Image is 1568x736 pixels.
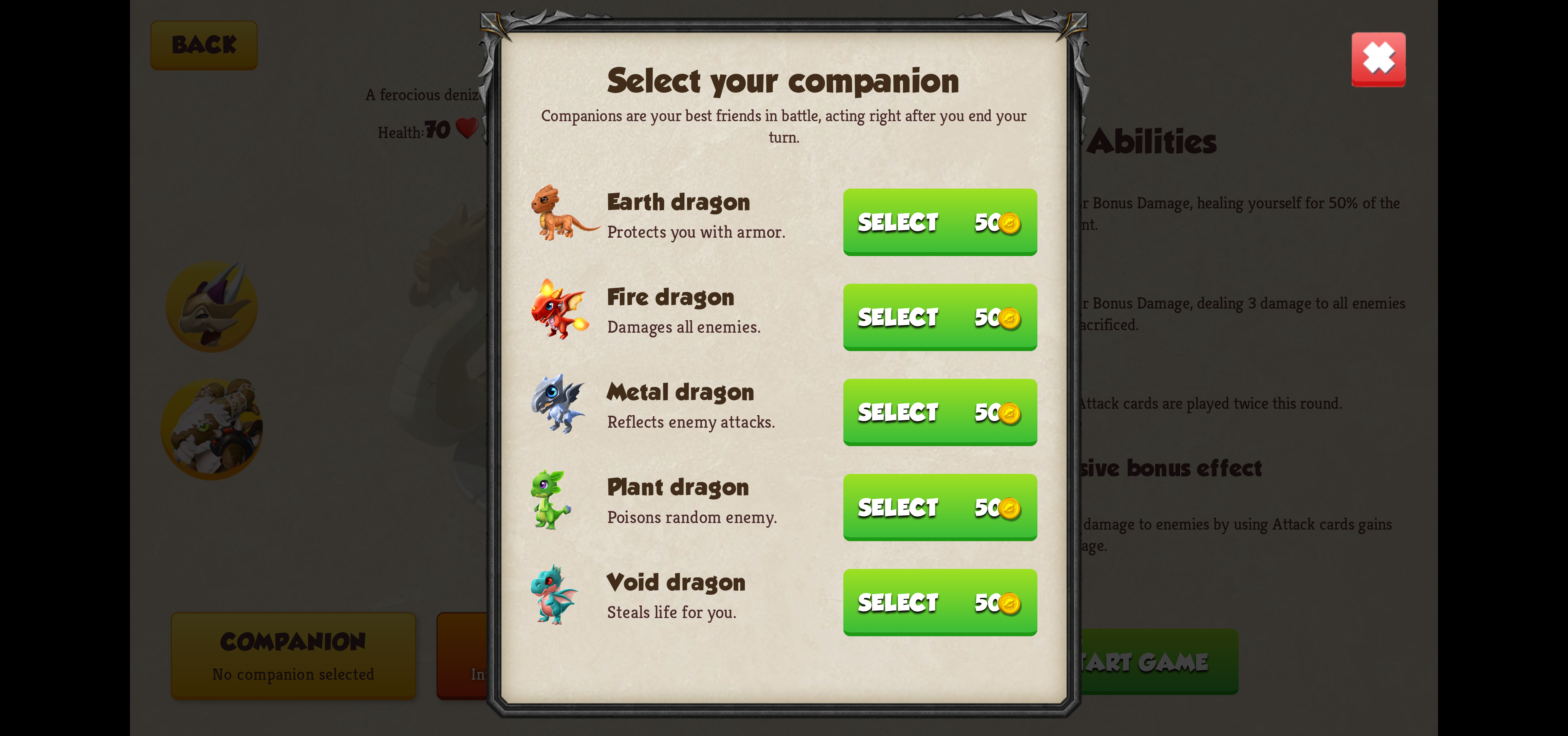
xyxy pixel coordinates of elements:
[843,379,1038,446] button: Select 50
[531,564,579,625] img: Void_Dragon_Baby.png
[998,497,1022,521] img: Gold.png
[607,284,1037,310] h3: Fire dragon
[1350,31,1407,88] img: Close_Button.png
[607,379,1037,405] h3: Metal dragon
[531,469,571,530] img: Plant_Dragon_Baby.png
[531,62,1037,100] h2: Select your companion
[607,220,1037,243] p: Protects you with armor.
[607,410,1037,433] p: Reflects enemy attacks.
[843,569,1038,636] button: Select 50
[607,189,1037,215] h3: Earth dragon
[843,189,1038,256] button: Select 50
[843,284,1038,351] button: Select 50
[531,374,586,435] img: Metal_Dragon_Baby.png
[998,592,1022,616] img: Gold.png
[531,105,1037,148] p: Companions are your best friends in battle, acting right after you end your turn.
[998,212,1022,236] img: Gold.png
[607,505,1037,528] p: Poisons random enemy.
[607,474,1037,501] h3: Plant dragon
[998,402,1022,426] img: Gold.png
[607,601,1037,623] p: Steals life for you.
[607,315,1037,338] p: Damages all enemies.
[531,183,602,241] img: Earth_Dragon_Baby.png
[843,474,1038,541] button: Select 50
[531,278,589,340] img: Fire_Dragon_Baby.png
[607,569,1037,596] h3: Void dragon
[998,307,1022,331] img: Gold.png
